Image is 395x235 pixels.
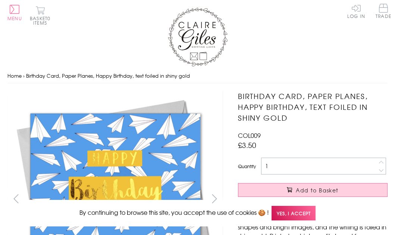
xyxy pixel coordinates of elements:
[238,131,261,140] span: COL009
[376,4,391,20] a: Trade
[347,4,365,18] a: Log In
[206,190,223,207] button: next
[238,183,388,197] button: Add to Basket
[7,72,22,79] a: Home
[272,206,316,220] span: Yes, I accept
[30,6,50,25] button: Basket0 items
[33,15,50,26] span: 0 items
[7,15,22,22] span: Menu
[238,91,388,123] h1: Birthday Card, Paper Planes, Happy Birthday, text foiled in shiny gold
[23,72,25,79] span: ›
[238,163,256,170] label: Quantity
[296,186,338,194] span: Add to Basket
[376,4,391,18] span: Trade
[7,5,22,21] button: Menu
[7,68,388,84] nav: breadcrumbs
[26,72,190,79] span: Birthday Card, Paper Planes, Happy Birthday, text foiled in shiny gold
[238,140,256,150] span: £3.50
[168,7,228,67] img: Claire Giles Greetings Cards
[7,190,24,207] button: prev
